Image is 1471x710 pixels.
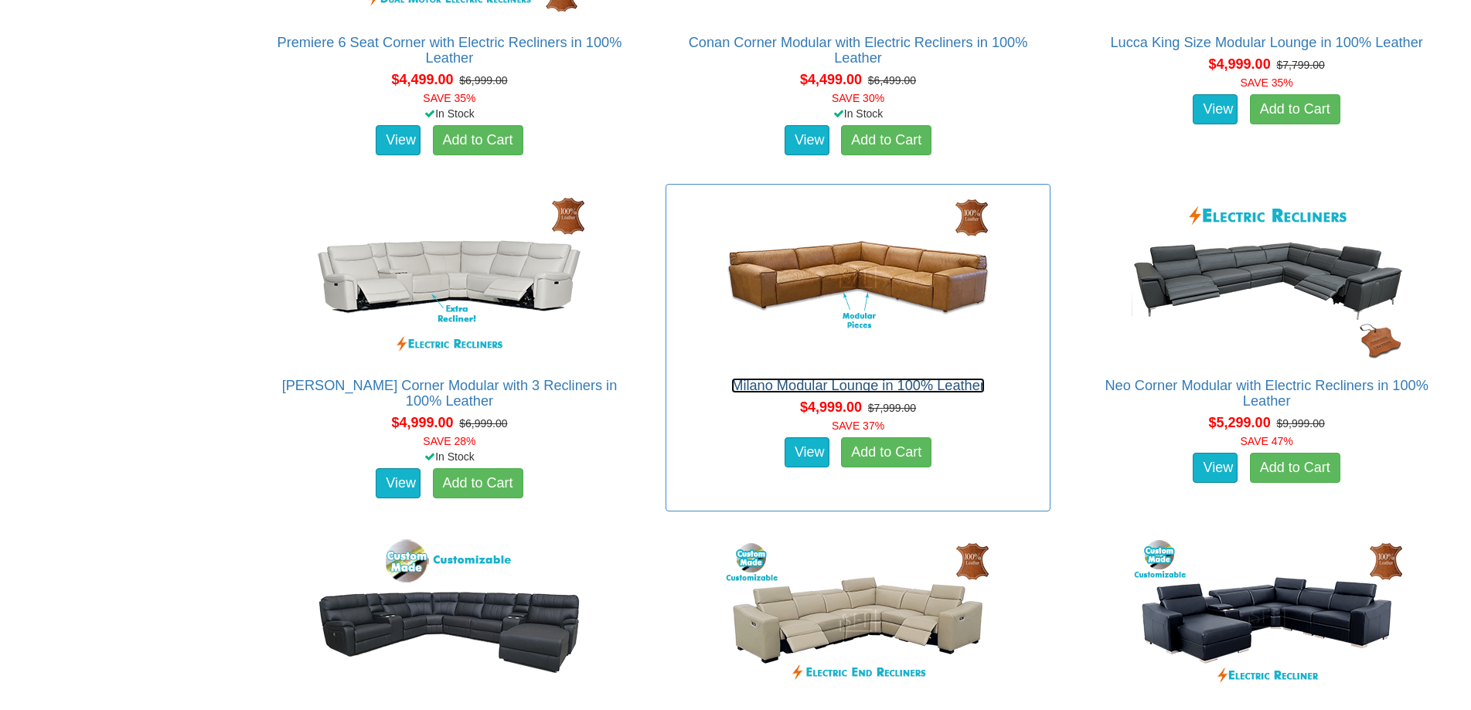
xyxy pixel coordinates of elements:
a: Lucca King Size Modular Lounge in 100% Leather [1110,35,1422,50]
a: View [1193,94,1238,125]
img: Domino Modular Lounge in 100% Thick Leather [1128,535,1406,705]
font: SAVE 37% [832,420,884,432]
a: View [785,437,829,468]
img: Milano Modular Lounge in 100% Leather [719,192,997,362]
del: $6,999.00 [459,74,507,87]
span: $4,499.00 [391,72,453,87]
div: In Stock [254,449,645,464]
a: Add to Cart [433,468,523,499]
a: View [376,468,421,499]
a: Add to Cart [1250,453,1340,484]
a: Add to Cart [841,125,931,156]
font: SAVE 28% [423,435,475,447]
font: SAVE 30% [832,92,884,104]
del: $6,499.00 [868,74,916,87]
del: $7,999.00 [868,402,916,414]
a: View [1193,453,1238,484]
font: SAVE 47% [1241,435,1293,447]
div: In Stock [254,106,645,121]
span: $4,999.00 [1209,56,1271,72]
img: Neo Corner Modular with Electric Recliners in 100% Leather [1128,192,1406,362]
a: Conan Corner Modular with Electric Recliners in 100% Leather [689,35,1028,66]
img: Domino Medium Modular Lounge in 100% Leather [719,535,997,705]
a: Add to Cart [1250,94,1340,125]
a: Neo Corner Modular with Electric Recliners in 100% Leather [1105,378,1428,409]
font: SAVE 35% [423,92,475,104]
a: Milano Modular Lounge in 100% Leather [731,378,985,393]
span: $5,299.00 [1209,415,1271,430]
img: Denver Modular Lounge in 100% Thick Leather [310,535,588,705]
span: $4,499.00 [800,72,862,87]
img: Santiago Corner Modular with 3 Recliners in 100% Leather [310,192,588,362]
span: $4,999.00 [391,415,453,430]
font: SAVE 35% [1241,76,1293,89]
del: $7,799.00 [1276,59,1324,71]
del: $6,999.00 [459,417,507,430]
a: View [376,125,421,156]
div: In Stock [662,106,1054,121]
a: Premiere 6 Seat Corner with Electric Recliners in 100% Leather [278,35,622,66]
a: View [785,125,829,156]
a: Add to Cart [433,125,523,156]
del: $9,999.00 [1276,417,1324,430]
a: [PERSON_NAME] Corner Modular with 3 Recliners in 100% Leather [282,378,618,409]
a: Add to Cart [841,437,931,468]
span: $4,999.00 [800,399,862,415]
